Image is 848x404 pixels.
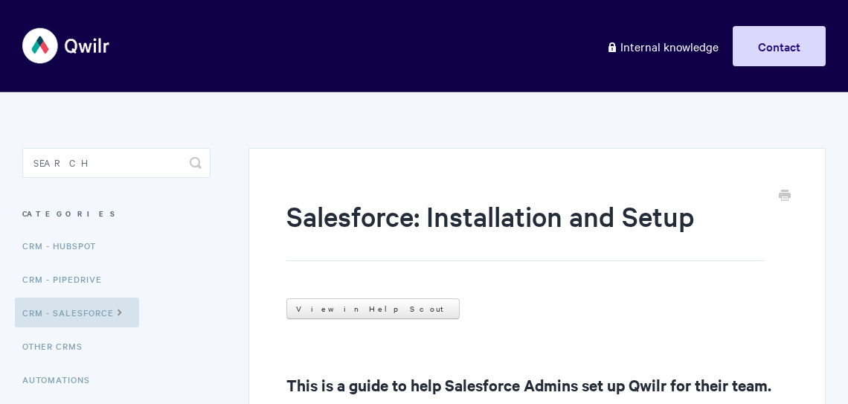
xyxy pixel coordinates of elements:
a: Automations [22,365,101,394]
a: Other CRMs [22,331,94,361]
input: Search [22,148,211,178]
h1: Salesforce: Installation and Setup [286,197,765,261]
h2: This is a guide to help Salesforce Admins set up Qwilr for their team. [286,373,788,397]
a: View in Help Scout [286,298,460,319]
a: CRM - Salesforce [15,298,139,327]
a: CRM - HubSpot [22,231,107,260]
a: Print this Article [779,188,791,205]
a: CRM - Pipedrive [22,264,113,294]
img: Qwilr Help Center [22,18,111,74]
a: Contact [733,26,826,66]
h3: Categories [22,200,211,227]
a: Internal knowledge [595,26,730,66]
